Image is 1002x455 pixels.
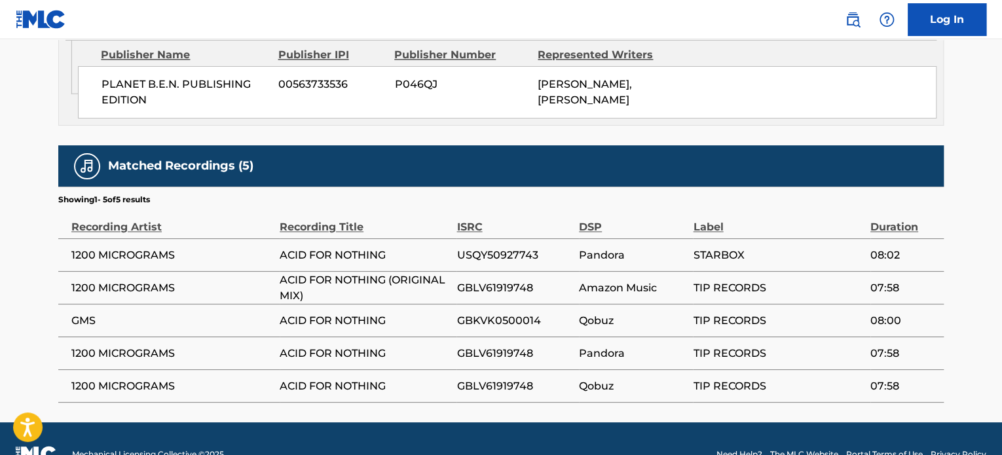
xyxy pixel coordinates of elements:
span: TIP RECORDS [693,345,863,361]
div: Label [693,206,863,235]
h5: Matched Recordings (5) [108,158,253,173]
span: GMS [71,312,273,328]
div: Duration [870,206,937,235]
span: 00563733536 [278,77,384,92]
span: PLANET B.E.N. PUBLISHING EDITION [102,77,269,108]
span: Qobuz [579,312,686,328]
span: GBKVK0500014 [456,312,572,328]
span: 08:02 [870,247,937,263]
span: GBLV61919748 [456,378,572,393]
div: Publisher IPI [278,47,384,63]
span: ACID FOR NOTHING [280,345,450,361]
span: Qobuz [579,378,686,393]
span: 07:58 [870,378,937,393]
span: 08:00 [870,312,937,328]
span: TIP RECORDS [693,378,863,393]
span: 07:58 [870,280,937,295]
span: 1200 MICROGRAMS [71,345,273,361]
div: DSP [579,206,686,235]
span: GBLV61919748 [456,280,572,295]
span: STARBOX [693,247,863,263]
span: ACID FOR NOTHING [280,247,450,263]
p: Showing 1 - 5 of 5 results [58,194,150,206]
span: P046QJ [394,77,528,92]
span: ACID FOR NOTHING (ORIGINAL MIX) [280,272,450,303]
span: TIP RECORDS [693,312,863,328]
div: Publisher Number [394,47,528,63]
img: search [845,12,861,27]
img: help [879,12,895,27]
span: [PERSON_NAME], [PERSON_NAME] [538,78,632,106]
a: Public Search [840,7,866,33]
div: Represented Writers [538,47,671,63]
img: Matched Recordings [79,158,95,174]
span: 1200 MICROGRAMS [71,280,273,295]
div: Recording Title [280,206,450,235]
div: ISRC [456,206,572,235]
span: USQY50927743 [456,247,572,263]
span: Pandora [579,345,686,361]
span: ACID FOR NOTHING [280,378,450,393]
span: GBLV61919748 [456,345,572,361]
span: 1200 MICROGRAMS [71,378,273,393]
span: Pandora [579,247,686,263]
span: TIP RECORDS [693,280,863,295]
div: Recording Artist [71,206,273,235]
span: ACID FOR NOTHING [280,312,450,328]
span: 07:58 [870,345,937,361]
div: Publisher Name [101,47,268,63]
a: Log In [908,3,986,36]
img: MLC Logo [16,10,66,29]
span: 1200 MICROGRAMS [71,247,273,263]
span: Amazon Music [579,280,686,295]
div: Help [874,7,900,33]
